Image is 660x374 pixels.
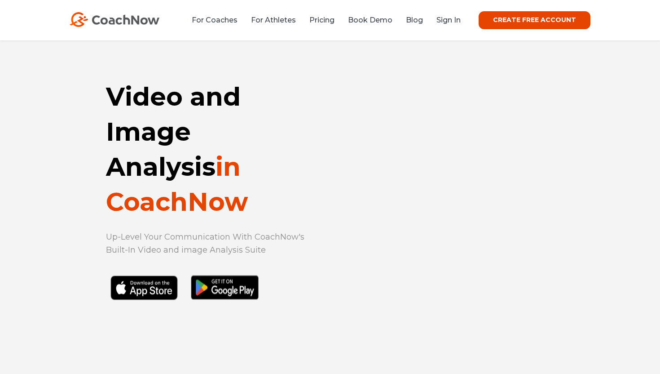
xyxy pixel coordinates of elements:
a: CREATE FREE ACCOUNT [479,11,590,29]
h1: Video and Image Analysis [106,79,330,219]
img: Black Download CoachNow on the App Store Button [106,275,263,320]
p: Up-Level Your Communication With CoachNow's Built-In Video and image Analysis Suite [106,231,326,257]
a: Book Demo [348,16,392,24]
a: Blog [406,16,423,24]
a: Sign In [436,16,461,24]
a: For Athletes [251,16,296,24]
a: For Coaches [192,16,238,24]
a: Pricing [309,16,334,24]
img: CoachNow Logo [70,12,159,27]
